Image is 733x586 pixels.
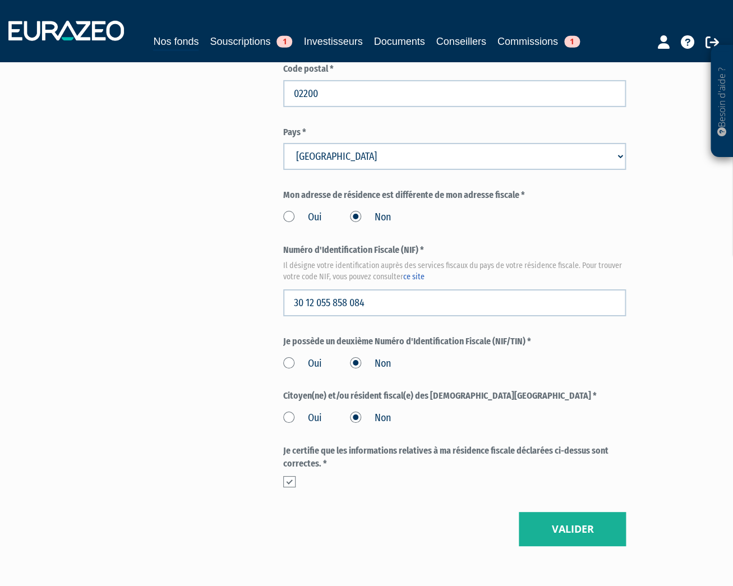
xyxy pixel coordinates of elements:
a: Souscriptions1 [210,34,292,49]
a: Nos fonds [153,34,199,51]
label: Numéro d'Identification Fiscale (NIF) * [283,244,626,279]
a: Documents [374,34,425,49]
label: Code postal * [283,63,626,76]
label: Non [350,411,391,426]
label: Je certifie que les informations relatives à ma résidence fiscale déclarées ci-dessus sont correc... [283,445,626,470]
a: Conseillers [436,34,486,49]
a: ce site [403,272,425,282]
a: Commissions1 [497,34,580,49]
label: Citoyen(ne) et/ou résident fiscal(e) des [DEMOGRAPHIC_DATA][GEOGRAPHIC_DATA] * [283,390,626,403]
label: Oui [283,411,322,426]
img: 1732889491-logotype_eurazeo_blanc_rvb.png [8,21,124,41]
label: Pays * [283,126,626,139]
a: Investisseurs [303,34,362,49]
label: Je possède un deuxième Numéro d'Identification Fiscale (NIF/TIN) * [283,335,626,348]
span: 1 [564,36,580,48]
label: Non [350,210,391,225]
label: Oui [283,357,322,371]
label: Mon adresse de résidence est différente de mon adresse fiscale * [283,189,626,202]
label: Non [350,357,391,371]
em: Il désigne votre identification auprès des services fiscaux du pays de votre résidence fiscale. P... [283,260,626,283]
button: Valider [519,512,626,547]
span: 1 [276,36,292,48]
label: Oui [283,210,322,225]
p: Besoin d'aide ? [716,51,729,152]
